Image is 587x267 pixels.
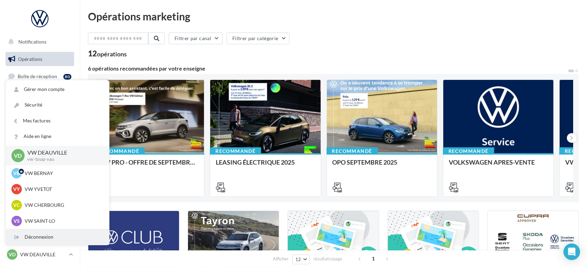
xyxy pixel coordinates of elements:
[88,11,579,21] div: Opérations marketing
[4,138,75,153] a: Médiathèque
[14,170,20,177] span: VB
[6,113,109,129] a: Mes factures
[4,196,75,216] a: Campagnes DataOnDemand
[97,51,127,57] div: opérations
[63,74,71,80] div: 80
[443,147,494,155] div: Recommandé
[14,151,22,159] span: VD
[6,97,109,113] a: Sécurité
[88,66,568,71] div: 6 opérations recommandées par votre enseigne
[4,156,75,170] a: Calendrier
[9,251,16,258] span: VD
[25,170,101,177] p: VW BERNAY
[94,147,145,155] div: Recommandé
[216,159,315,173] div: LEASING ÉLECTRIQUE 2025
[14,202,20,209] span: VC
[6,129,109,144] a: Aide en ligne
[4,69,75,84] a: Boîte de réception80
[27,149,98,157] p: VW DEAUVILLE
[273,256,288,262] span: Afficher
[210,147,261,155] div: Recommandé
[313,256,342,262] span: résultats/page
[27,156,98,163] p: vw-touq-vau
[4,121,75,136] a: Contacts
[6,82,109,97] a: Gérer mon compte
[449,159,548,173] div: VOLKSWAGEN APRES-VENTE
[25,202,101,209] p: VW CHERBOURG
[6,229,109,245] div: Déconnexion
[14,218,20,224] span: VS
[20,251,66,258] p: VW DEAUVILLE
[4,35,73,49] button: Notifications
[4,87,75,101] a: Visibilité en ligne
[295,257,301,262] span: 12
[4,104,75,119] a: Campagnes
[18,73,57,79] span: Boîte de réception
[18,56,42,62] span: Opérations
[99,159,198,173] div: VW PRO - OFFRE DE SEPTEMBRE 25
[4,173,75,193] a: PLV et print personnalisable
[292,255,310,264] button: 12
[226,33,290,44] button: Filtrer par catégorie
[18,39,46,45] span: Notifications
[14,186,20,193] span: VY
[6,248,74,261] a: VD VW DEAUVILLE
[327,147,378,155] div: Recommandé
[368,253,379,264] span: 1
[25,186,101,193] p: VW YVETOT
[563,243,580,260] div: Open Intercom Messenger
[332,159,432,173] div: OPO SEPTEMBRE 2025
[25,218,101,224] p: VW SAINT-LO
[169,33,223,44] button: Filtrer par canal
[88,50,127,57] div: 12
[4,52,75,66] a: Opérations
